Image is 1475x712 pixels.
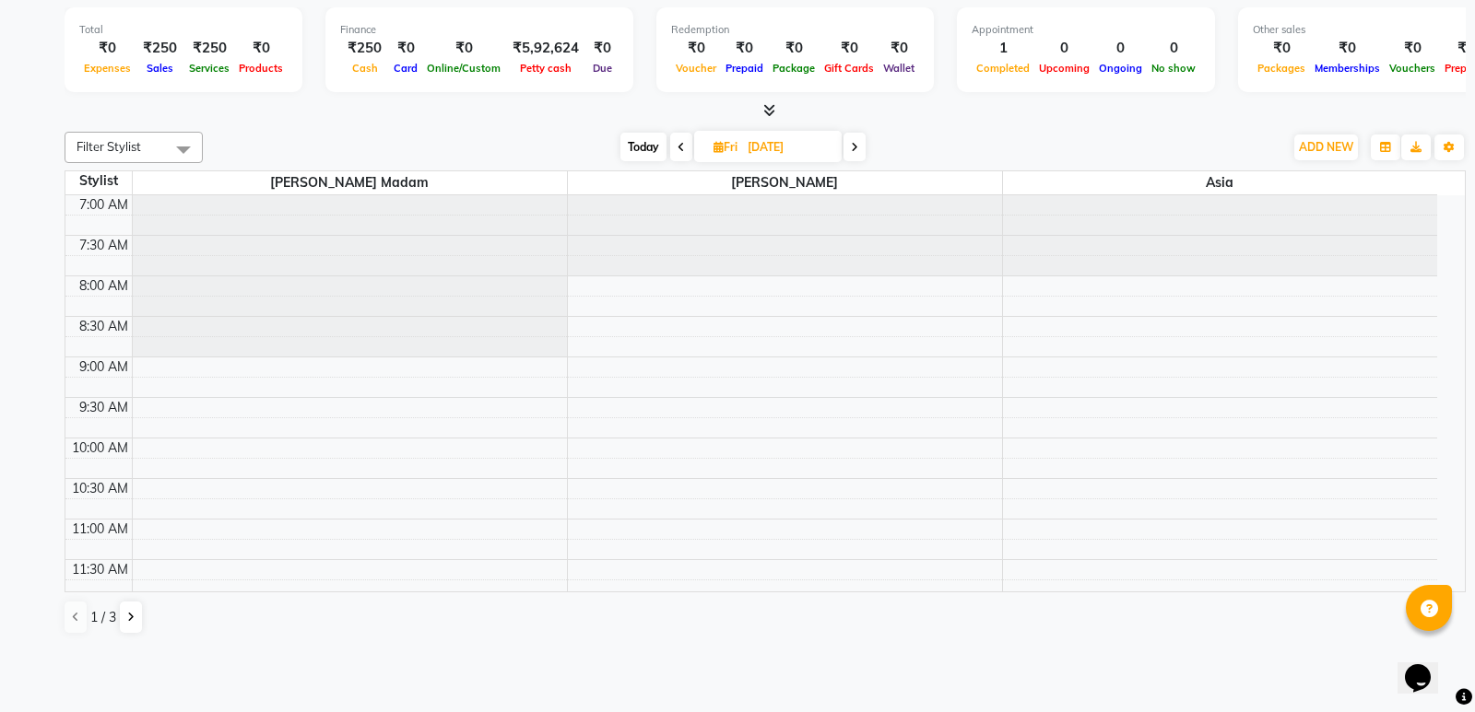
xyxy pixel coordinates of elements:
[721,62,768,75] span: Prepaid
[389,62,422,75] span: Card
[1253,62,1310,75] span: Packages
[133,171,567,194] span: [PERSON_NAME] Madam
[68,560,132,579] div: 11:30 AM
[1147,62,1200,75] span: No show
[671,22,919,38] div: Redemption
[79,22,288,38] div: Total
[588,62,617,75] span: Due
[1299,140,1353,154] span: ADD NEW
[79,62,136,75] span: Expenses
[879,62,919,75] span: Wallet
[1034,38,1094,59] div: 0
[68,438,132,458] div: 10:00 AM
[68,519,132,539] div: 11:00 AM
[1147,38,1200,59] div: 0
[90,608,116,627] span: 1 / 3
[671,62,721,75] span: Voucher
[515,62,576,75] span: Petty cash
[76,357,132,377] div: 9:00 AM
[505,38,586,59] div: ₹5,92,624
[65,171,132,191] div: Stylist
[340,22,619,38] div: Finance
[1385,62,1440,75] span: Vouchers
[68,479,132,498] div: 10:30 AM
[234,38,288,59] div: ₹0
[76,276,132,296] div: 8:00 AM
[1094,38,1147,59] div: 0
[768,62,820,75] span: Package
[79,38,136,59] div: ₹0
[1294,134,1358,160] button: ADD NEW
[721,38,768,59] div: ₹0
[76,236,132,255] div: 7:30 AM
[1385,38,1440,59] div: ₹0
[422,38,505,59] div: ₹0
[671,38,721,59] div: ₹0
[340,38,389,59] div: ₹250
[234,62,288,75] span: Products
[820,38,879,59] div: ₹0
[1003,171,1438,194] span: Asia
[972,38,1034,59] div: 1
[586,38,619,59] div: ₹0
[1034,62,1094,75] span: Upcoming
[879,38,919,59] div: ₹0
[76,317,132,336] div: 8:30 AM
[184,62,234,75] span: Services
[742,134,834,161] input: 2025-08-01
[820,62,879,75] span: Gift Cards
[1310,38,1385,59] div: ₹0
[422,62,505,75] span: Online/Custom
[768,38,820,59] div: ₹0
[136,38,184,59] div: ₹250
[76,195,132,215] div: 7:00 AM
[1398,638,1457,694] iframe: chat widget
[620,133,667,161] span: Today
[709,140,742,154] span: Fri
[389,38,422,59] div: ₹0
[568,171,1002,194] span: [PERSON_NAME]
[142,62,178,75] span: Sales
[1310,62,1385,75] span: Memberships
[76,398,132,417] div: 9:30 AM
[972,62,1034,75] span: Completed
[972,22,1200,38] div: Appointment
[348,62,383,75] span: Cash
[184,38,234,59] div: ₹250
[1253,38,1310,59] div: ₹0
[77,139,141,154] span: Filter Stylist
[1094,62,1147,75] span: Ongoing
